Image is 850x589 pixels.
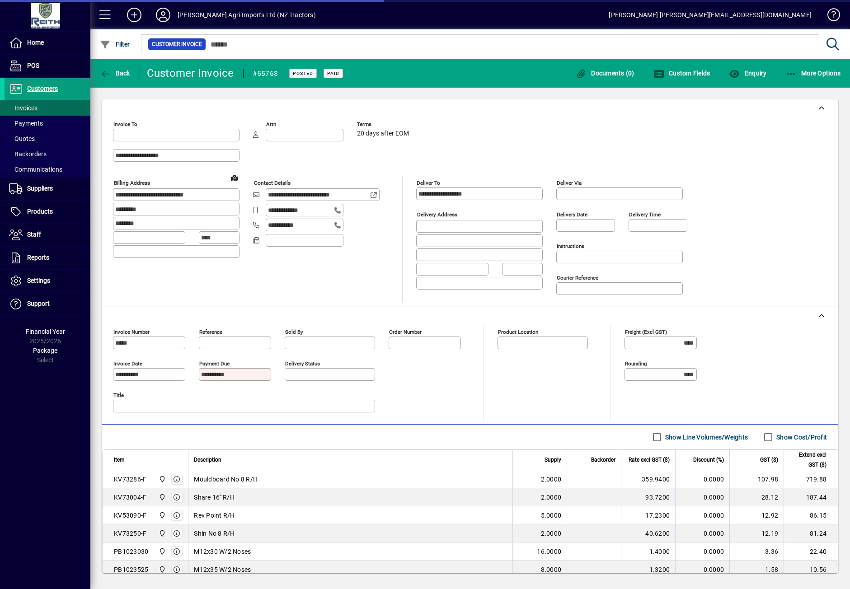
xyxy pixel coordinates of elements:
[786,70,841,77] span: More Options
[789,450,827,470] span: Extend excl GST ($)
[285,329,303,335] mat-label: Sold by
[627,493,670,502] div: 93.7200
[194,529,235,538] span: Shin No 8 R/H
[784,488,838,506] td: 187.44
[27,62,39,69] span: POS
[114,511,146,520] div: KV53090-F
[760,455,778,465] span: GST ($)
[573,65,637,81] button: Documents (0)
[5,55,90,77] a: POS
[627,547,670,556] div: 1.4000
[5,224,90,246] a: Staff
[156,547,167,556] span: Ashburton
[557,180,582,186] mat-label: Deliver via
[152,40,202,49] span: Customer Invoice
[545,455,561,465] span: Supply
[729,542,784,561] td: 3.36
[5,162,90,177] a: Communications
[557,243,584,249] mat-label: Instructions
[541,529,562,538] span: 2.0000
[557,211,587,218] mat-label: Delivery date
[327,70,339,76] span: Paid
[5,146,90,162] a: Backorders
[627,475,670,484] div: 359.9400
[417,180,440,186] mat-label: Deliver To
[784,542,838,561] td: 22.40
[784,506,838,524] td: 86.15
[609,8,812,22] div: [PERSON_NAME] [PERSON_NAME][EMAIL_ADDRESS][DOMAIN_NAME]
[729,488,784,506] td: 28.12
[114,565,148,574] div: PB1023525
[27,254,49,261] span: Reports
[5,201,90,223] a: Products
[729,506,784,524] td: 12.92
[194,475,258,484] span: Mouldboard No 8 R/H
[498,329,538,335] mat-label: Product location
[194,511,235,520] span: Rev Point R/H
[293,70,313,76] span: Posted
[5,131,90,146] a: Quotes
[100,41,130,48] span: Filter
[27,208,53,215] span: Products
[5,270,90,292] a: Settings
[693,455,724,465] span: Discount (%)
[729,561,784,579] td: 1.58
[156,492,167,502] span: Ashburton
[5,32,90,54] a: Home
[357,122,411,127] span: Terms
[729,524,784,542] td: 12.19
[113,329,150,335] mat-label: Invoice number
[651,65,713,81] button: Custom Fields
[227,170,242,185] a: View on map
[784,65,843,81] button: More Options
[625,329,667,335] mat-label: Freight (excl GST)
[627,529,670,538] div: 40.6200
[675,524,729,542] td: 0.0000
[9,104,38,112] span: Invoices
[675,542,729,561] td: 0.0000
[253,66,278,81] div: #55768
[541,511,562,520] span: 5.0000
[675,470,729,488] td: 0.0000
[5,293,90,315] a: Support
[675,561,729,579] td: 0.0000
[156,528,167,538] span: Ashburton
[114,529,146,538] div: KV73250-F
[537,547,561,556] span: 16.0000
[5,247,90,269] a: Reports
[199,329,222,335] mat-label: Reference
[114,493,146,502] div: KV73004-F
[26,328,65,335] span: Financial Year
[113,121,137,127] mat-label: Invoice To
[663,433,748,442] label: Show Line Volumes/Weights
[33,347,57,354] span: Package
[591,455,615,465] span: Backorder
[194,547,251,556] span: M12x30 W/2 Noses
[27,231,41,238] span: Staff
[194,493,235,502] span: Share 16'' R/H
[194,565,251,574] span: M12x35 W/2 Noses
[729,70,766,77] span: Enquiry
[775,433,827,442] label: Show Cost/Profit
[675,488,729,506] td: 0.0000
[784,524,838,542] td: 81.24
[729,470,784,488] td: 107.98
[194,455,221,465] span: Description
[784,561,838,579] td: 10.56
[266,121,276,127] mat-label: Attn
[113,360,142,367] mat-label: Invoice date
[149,7,178,23] button: Profile
[9,166,62,173] span: Communications
[5,116,90,131] a: Payments
[98,65,132,81] button: Back
[357,130,409,137] span: 20 days after EOM
[90,65,140,81] app-page-header-button: Back
[114,455,125,465] span: Item
[27,39,44,46] span: Home
[784,470,838,488] td: 719.88
[27,300,50,307] span: Support
[9,120,43,127] span: Payments
[5,178,90,200] a: Suppliers
[156,474,167,484] span: Ashburton
[9,135,35,142] span: Quotes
